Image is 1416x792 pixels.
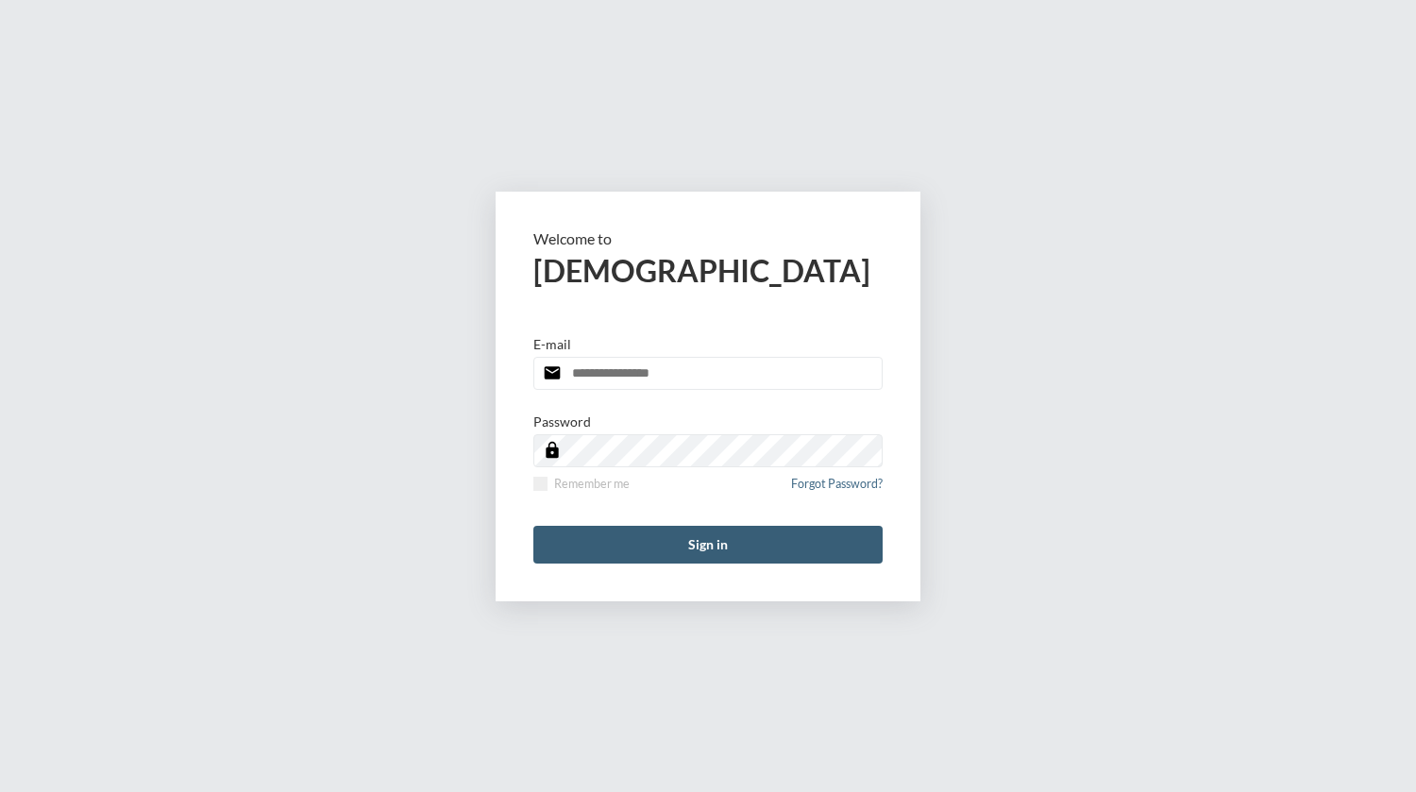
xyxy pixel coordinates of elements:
[533,526,883,564] button: Sign in
[533,336,571,352] p: E-mail
[533,252,883,289] h2: [DEMOGRAPHIC_DATA]
[533,413,591,430] p: Password
[791,477,883,502] a: Forgot Password?
[533,229,883,247] p: Welcome to
[533,477,630,491] label: Remember me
